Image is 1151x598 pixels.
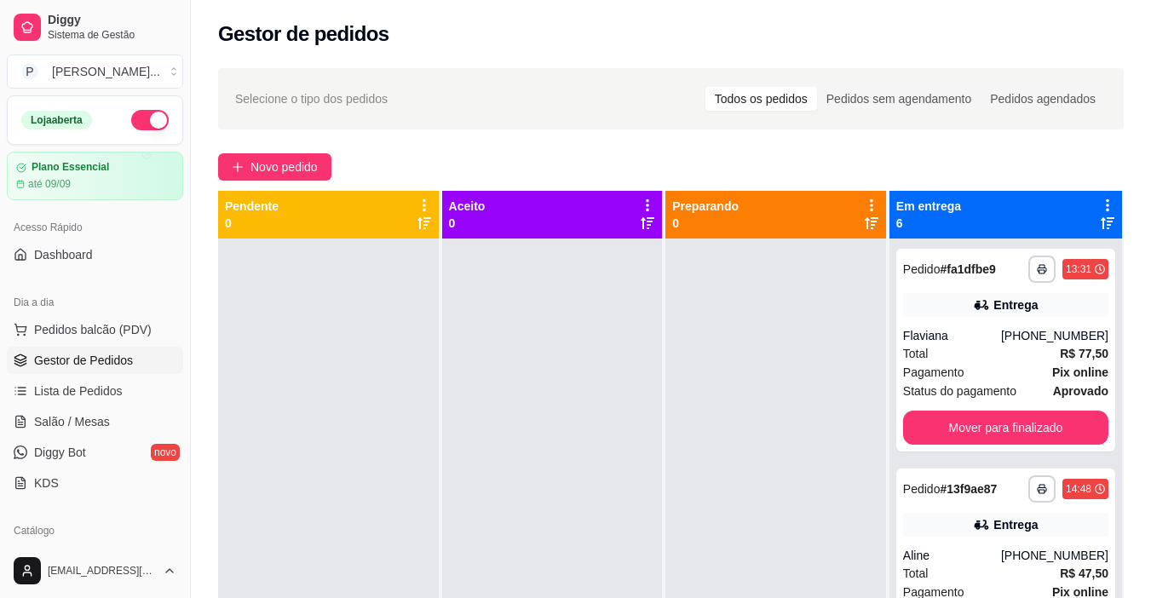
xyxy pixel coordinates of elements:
[7,241,183,268] a: Dashboard
[993,516,1038,533] div: Entrega
[235,89,388,108] span: Selecione o tipo dos pedidos
[903,564,929,583] span: Total
[7,550,183,591] button: [EMAIL_ADDRESS][DOMAIN_NAME]
[903,382,1016,400] span: Status do pagamento
[218,153,331,181] button: Novo pedido
[7,152,183,200] a: Plano Essencialaté 09/09
[28,177,71,191] article: até 09/09
[34,382,123,400] span: Lista de Pedidos
[7,55,183,89] button: Select a team
[672,215,739,232] p: 0
[131,110,169,130] button: Alterar Status
[34,413,110,430] span: Salão / Mesas
[940,482,997,496] strong: # 13f9ae87
[672,198,739,215] p: Preparando
[1066,262,1091,276] div: 13:31
[903,547,1001,564] div: Aline
[1001,327,1108,344] div: [PHONE_NUMBER]
[903,262,941,276] span: Pedido
[940,262,995,276] strong: # fa1dfbe9
[705,87,817,111] div: Todos os pedidos
[7,469,183,497] a: KDS
[903,344,929,363] span: Total
[48,28,176,42] span: Sistema de Gestão
[449,198,486,215] p: Aceito
[21,63,38,80] span: P
[34,474,59,492] span: KDS
[896,215,961,232] p: 6
[34,352,133,369] span: Gestor de Pedidos
[1001,547,1108,564] div: [PHONE_NUMBER]
[896,198,961,215] p: Em entrega
[225,198,279,215] p: Pendente
[449,215,486,232] p: 0
[21,111,92,129] div: Loja aberta
[250,158,318,176] span: Novo pedido
[903,327,1001,344] div: Flaviana
[1052,365,1108,379] strong: Pix online
[1060,347,1108,360] strong: R$ 77,50
[7,316,183,343] button: Pedidos balcão (PDV)
[817,87,981,111] div: Pedidos sem agendamento
[232,161,244,173] span: plus
[218,20,389,48] h2: Gestor de pedidos
[7,7,183,48] a: DiggySistema de Gestão
[52,63,160,80] div: [PERSON_NAME] ...
[903,363,964,382] span: Pagamento
[903,411,1108,445] button: Mover para finalizado
[7,377,183,405] a: Lista de Pedidos
[1060,566,1108,580] strong: R$ 47,50
[32,161,109,174] article: Plano Essencial
[48,13,176,28] span: Diggy
[903,482,941,496] span: Pedido
[7,517,183,544] div: Catálogo
[1053,384,1108,398] strong: aprovado
[1066,482,1091,496] div: 14:48
[7,214,183,241] div: Acesso Rápido
[225,215,279,232] p: 0
[34,444,86,461] span: Diggy Bot
[7,408,183,435] a: Salão / Mesas
[34,321,152,338] span: Pedidos balcão (PDV)
[48,564,156,578] span: [EMAIL_ADDRESS][DOMAIN_NAME]
[7,439,183,466] a: Diggy Botnovo
[993,296,1038,313] div: Entrega
[34,246,93,263] span: Dashboard
[7,347,183,374] a: Gestor de Pedidos
[981,87,1105,111] div: Pedidos agendados
[7,289,183,316] div: Dia a dia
